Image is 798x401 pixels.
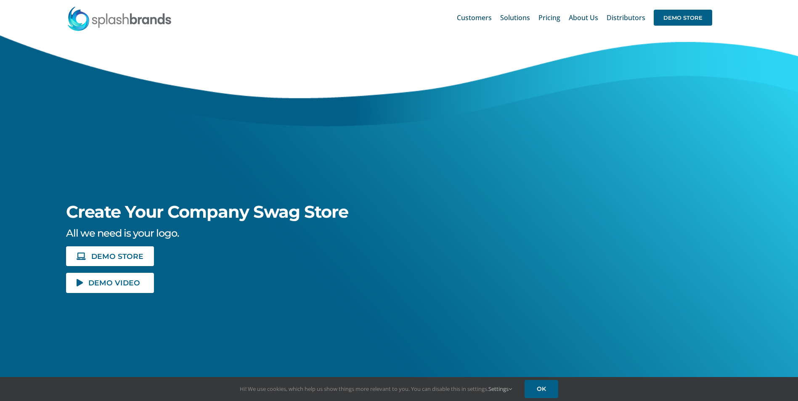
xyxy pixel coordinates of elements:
span: DEMO STORE [91,253,143,260]
span: Pricing [538,14,560,21]
a: DEMO STORE [654,4,712,31]
span: DEMO STORE [654,10,712,26]
span: Customers [457,14,492,21]
a: Pricing [538,4,560,31]
a: DEMO STORE [66,246,154,266]
a: Settings [488,385,512,393]
span: DEMO VIDEO [88,279,140,286]
nav: Main Menu [457,4,712,31]
span: Solutions [500,14,530,21]
span: All we need is your logo. [66,227,179,239]
a: Distributors [607,4,645,31]
span: Hi! We use cookies, which help us show things more relevant to you. You can disable this in setti... [240,385,512,393]
img: SplashBrands.com Logo [67,6,172,31]
a: OK [525,380,558,398]
span: Create Your Company Swag Store [66,201,348,222]
span: About Us [569,14,598,21]
span: Distributors [607,14,645,21]
a: Customers [457,4,492,31]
